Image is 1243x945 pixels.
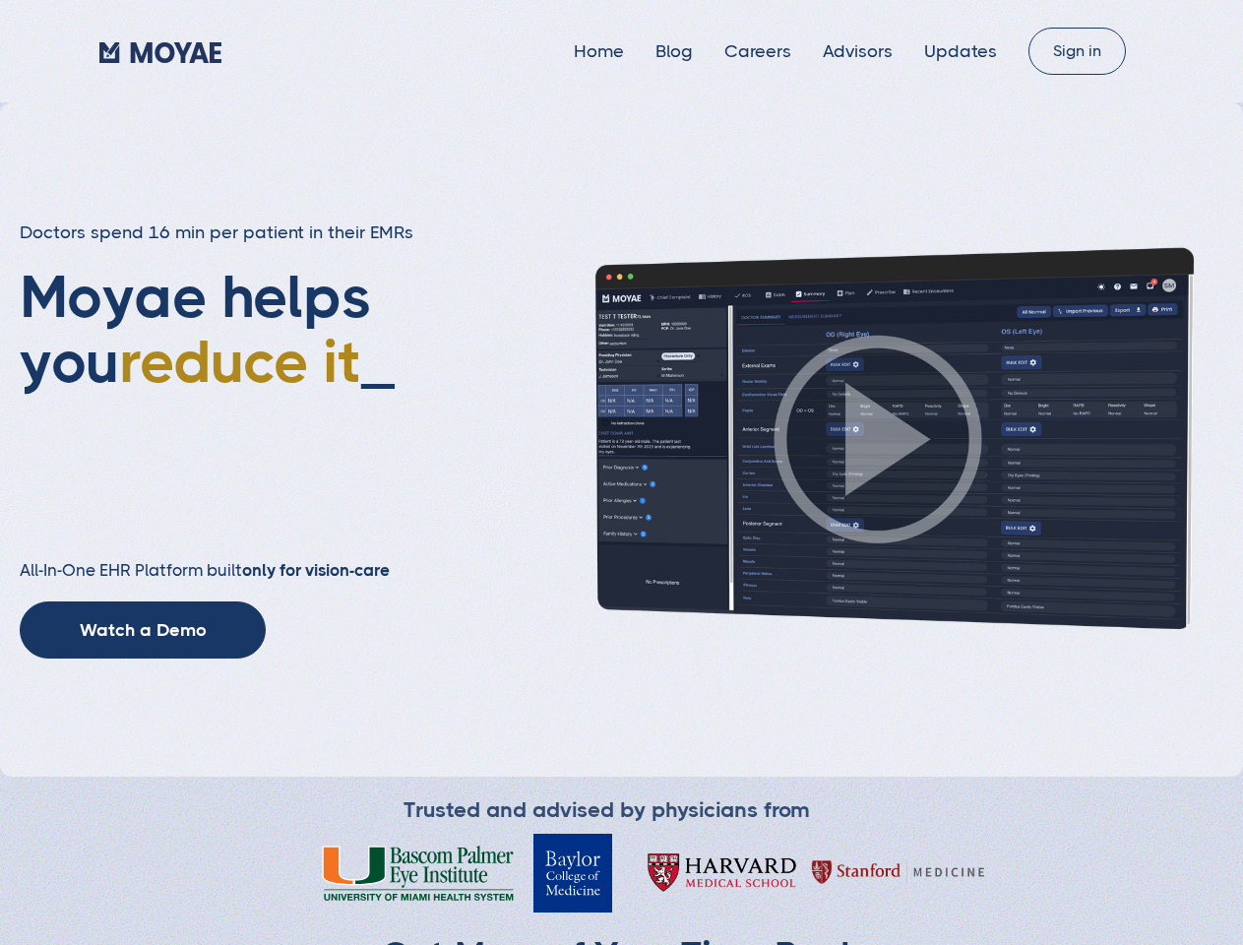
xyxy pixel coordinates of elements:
[632,844,812,903] img: Harvard Medical School
[811,844,988,903] img: Harvard Medical School
[924,41,997,61] a: Updates
[823,41,893,61] a: Advisors
[724,41,791,61] a: Careers
[20,601,266,659] a: Watch a Demo
[404,796,810,824] div: Trusted and advised by physicians from
[20,560,489,582] h2: All-In-One EHR Platform built
[361,328,395,396] span: _
[1028,28,1126,75] a: Sign in
[99,36,221,66] a: home
[655,41,693,61] a: Blog
[574,41,624,61] a: Home
[119,328,361,396] span: reduce it
[534,245,1223,633] img: Patient history screenshot
[20,220,489,245] h3: Doctors spend 16 min per patient in their EMRs
[533,834,612,913] img: Baylor College of Medicine Logo
[20,265,489,521] h1: Moyae helps you
[99,42,221,62] img: Moyae Logo
[242,560,390,580] strong: only for vision-care
[322,846,514,901] img: Bascom Palmer Eye Institute University of Miami Health System Logo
